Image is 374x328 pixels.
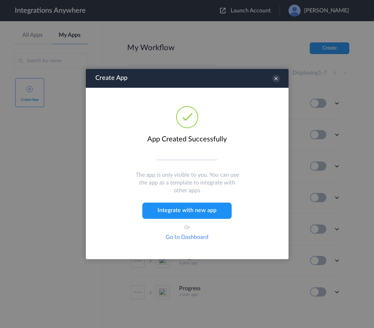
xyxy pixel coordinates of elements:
[166,235,208,240] a: Go to Dashboard
[176,106,198,128] img: Success
[142,203,232,219] button: Integrate with new app
[100,225,274,232] h6: Or
[95,72,127,84] h3: Create App
[100,135,274,143] h3: App Created Successfully
[132,171,242,194] p: The app is only visible to you. You can use the app as a template to integrate with other apps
